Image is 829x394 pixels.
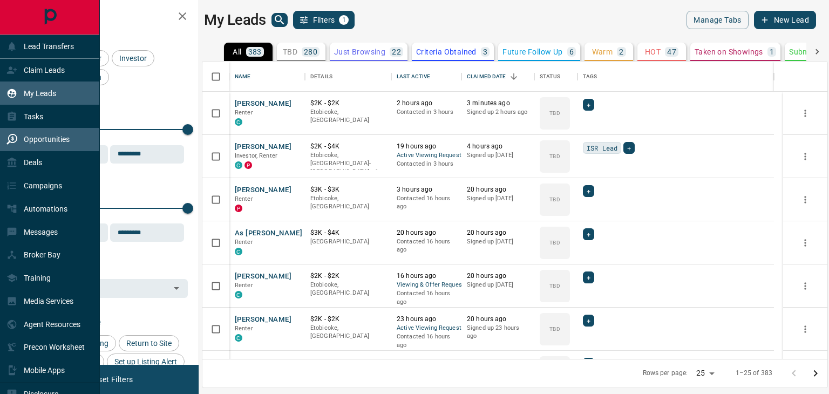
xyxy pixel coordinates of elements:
button: [PERSON_NAME] [235,271,291,282]
p: 3 hours ago [397,185,456,194]
p: $2K - $4K [310,142,386,151]
h1: My Leads [204,11,266,29]
p: 16 hours ago [397,271,456,281]
p: Signed up 23 hours ago [467,324,529,341]
button: more [797,192,813,208]
p: Etobicoke, [GEOGRAPHIC_DATA] [310,281,386,297]
p: HOT [645,48,661,56]
div: condos.ca [235,291,242,298]
p: 20 hours ago [467,185,529,194]
p: $3K - $4K [310,228,386,237]
span: Renter [235,325,253,332]
p: Etobicoke, [GEOGRAPHIC_DATA] [310,324,386,341]
p: All [233,48,241,56]
p: $2K - $2K [310,99,386,108]
p: 23 hours ago [397,315,456,324]
div: condos.ca [235,118,242,126]
button: more [797,148,813,165]
p: 22 [392,48,401,56]
span: Renter [235,195,253,202]
div: Status [540,62,560,92]
span: Viewing & Offer Request [397,281,456,290]
span: + [627,142,631,153]
div: Set up Listing Alert [107,354,185,370]
p: 1–25 of 383 [736,369,772,378]
p: 20 hours ago [467,315,529,324]
div: Details [305,62,391,92]
div: + [583,185,594,197]
p: $2K - $14K [310,358,386,367]
p: Warm [592,48,613,56]
div: Status [534,62,577,92]
div: + [583,358,594,370]
button: Go to next page [805,363,826,384]
p: Rows per page: [643,369,688,378]
button: Filters1 [293,11,355,29]
p: 383 [248,48,262,56]
div: property.ca [235,205,242,212]
span: Investor, Renter [235,152,277,159]
span: Active Viewing Request [397,151,456,160]
button: more [797,278,813,294]
p: Signed up [DATE] [467,237,529,246]
p: Contacted 16 hours ago [397,332,456,349]
span: + [587,99,590,110]
p: Contacted 16 hours ago [397,194,456,211]
div: + [583,99,594,111]
button: search button [271,13,288,27]
div: Last Active [397,62,430,92]
div: Details [310,62,332,92]
button: New Lead [754,11,816,29]
button: Reset Filters [82,370,140,389]
p: TBD [549,239,560,247]
p: $3K - $3K [310,185,386,194]
p: Contacted in 3 hours [397,160,456,168]
h2: Filters [35,11,188,24]
p: 20 hours ago [467,228,529,237]
button: [PERSON_NAME] [235,185,291,195]
button: [PERSON_NAME] [235,315,291,325]
button: Sort [506,69,521,84]
div: Claimed Date [467,62,506,92]
p: 20 hours ago [397,228,456,237]
div: Tags [583,62,597,92]
p: Criteria Obtained [416,48,477,56]
span: + [587,315,590,326]
p: Just Browsing [334,48,385,56]
p: 19 hours ago [397,142,456,151]
p: Contacted in 3 hours [397,108,456,117]
p: Future Follow Up [502,48,562,56]
p: Signed up [DATE] [467,281,529,289]
p: 4 hours ago [467,142,529,151]
p: Etobicoke, [GEOGRAPHIC_DATA] [310,108,386,125]
p: Signed up 2 hours ago [467,108,529,117]
div: Name [235,62,251,92]
div: Last Active [391,62,461,92]
button: Open [169,281,184,296]
div: + [583,228,594,240]
div: + [583,315,594,327]
button: Ender Peker [235,358,275,368]
p: Signed up [DATE] [467,151,529,160]
p: [DATE] [467,358,529,367]
p: TBD [549,152,560,160]
p: 47 [667,48,676,56]
p: Contacted 16 hours ago [397,289,456,306]
span: Investor [115,54,151,63]
div: Name [229,62,305,92]
span: + [587,272,590,283]
span: ISR Lead [587,142,617,153]
span: Renter [235,109,253,116]
span: Return to Site [123,339,175,348]
p: Contacted 16 hours ago [397,237,456,254]
p: 280 [304,48,317,56]
span: + [587,358,590,369]
div: Claimed Date [461,62,534,92]
div: condos.ca [235,334,242,342]
span: + [587,229,590,240]
div: + [623,142,635,154]
button: [PERSON_NAME] [235,142,291,152]
span: Renter [235,239,253,246]
p: 1 [770,48,774,56]
p: $2K - $2K [310,271,386,281]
